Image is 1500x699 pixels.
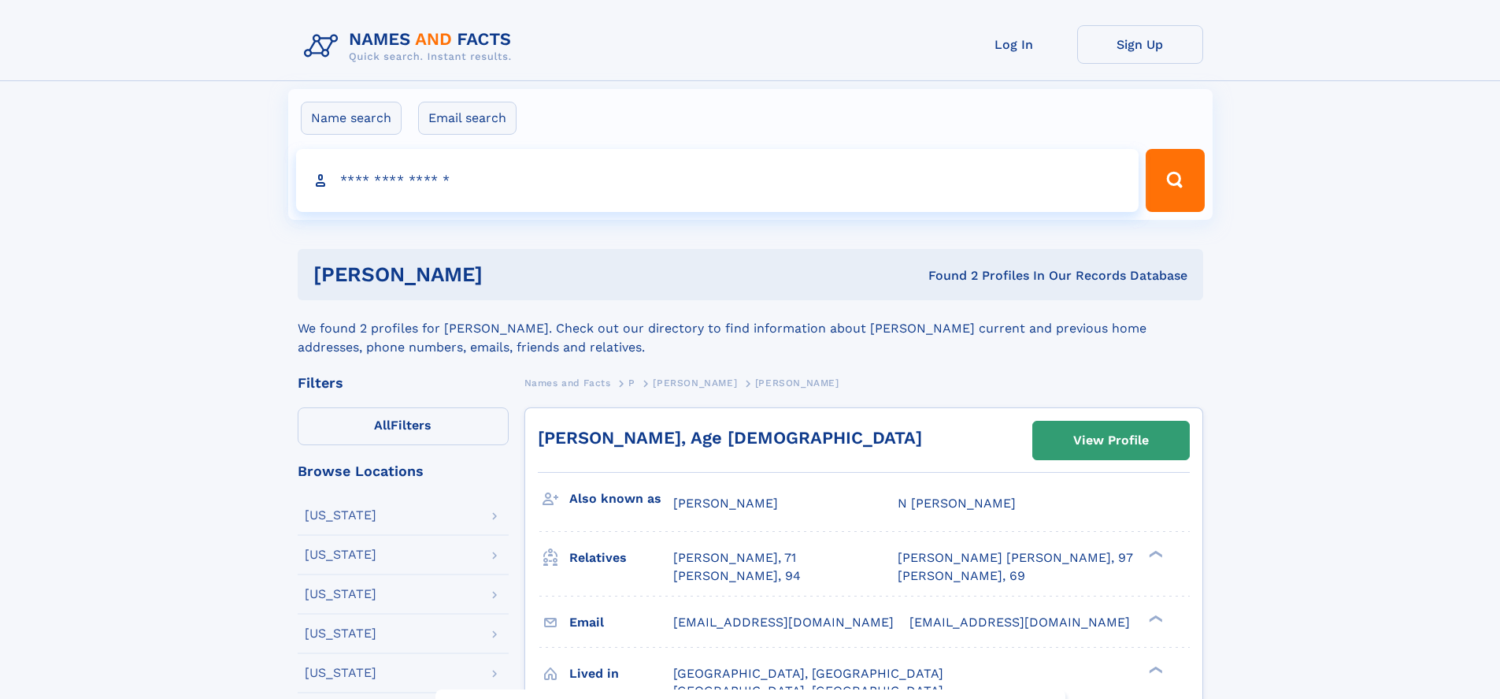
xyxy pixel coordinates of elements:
span: P [628,377,635,389]
div: We found 2 profiles for [PERSON_NAME]. Check out our directory to find information about [PERSON_... [298,300,1203,357]
h3: Email [569,609,673,636]
label: Email search [418,102,517,135]
a: Names and Facts [524,373,611,392]
div: [US_STATE] [305,548,376,561]
span: All [374,418,391,433]
div: ❯ [1145,664,1164,675]
a: View Profile [1033,422,1189,459]
div: Found 2 Profiles In Our Records Database [706,267,1187,284]
a: Sign Up [1077,25,1203,64]
h3: Lived in [569,660,673,687]
span: [PERSON_NAME] [653,377,737,389]
span: N [PERSON_NAME] [898,496,1016,511]
span: [PERSON_NAME] [755,377,839,389]
label: Name search [301,102,402,135]
div: View Profile [1073,422,1149,459]
img: Logo Names and Facts [298,25,524,68]
div: [US_STATE] [305,509,376,522]
div: [US_STATE] [305,667,376,679]
div: ❯ [1145,549,1164,560]
h1: [PERSON_NAME] [313,265,706,284]
div: [US_STATE] [305,588,376,600]
span: [PERSON_NAME] [673,496,778,511]
span: [GEOGRAPHIC_DATA], [GEOGRAPHIC_DATA] [673,683,943,698]
button: Search Button [1146,149,1204,212]
a: [PERSON_NAME], 71 [673,549,796,567]
span: [EMAIL_ADDRESS][DOMAIN_NAME] [909,615,1130,630]
a: [PERSON_NAME], 69 [898,567,1025,585]
div: [US_STATE] [305,627,376,640]
h3: Also known as [569,485,673,512]
a: [PERSON_NAME] [653,373,737,392]
a: [PERSON_NAME], Age [DEMOGRAPHIC_DATA] [538,428,922,448]
span: [GEOGRAPHIC_DATA], [GEOGRAPHIC_DATA] [673,666,943,681]
div: Filters [298,376,509,390]
a: P [628,373,635,392]
a: [PERSON_NAME], 94 [673,567,801,585]
div: ❯ [1145,613,1164,623]
input: search input [296,149,1139,212]
div: Browse Locations [298,464,509,478]
h3: Relatives [569,545,673,571]
a: Log In [951,25,1077,64]
label: Filters [298,407,509,445]
span: [EMAIL_ADDRESS][DOMAIN_NAME] [673,615,894,630]
a: [PERSON_NAME] [PERSON_NAME], 97 [898,549,1133,567]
